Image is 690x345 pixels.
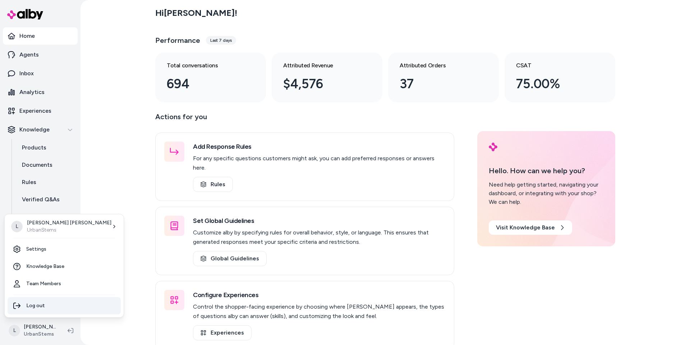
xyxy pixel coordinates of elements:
a: Team Members [8,275,121,292]
a: Settings [8,241,121,258]
p: UrbanStems [27,227,111,234]
span: Knowledge Base [26,263,64,270]
div: Log out [8,297,121,314]
p: [PERSON_NAME] [PERSON_NAME] [27,219,111,227]
span: L [11,221,23,232]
